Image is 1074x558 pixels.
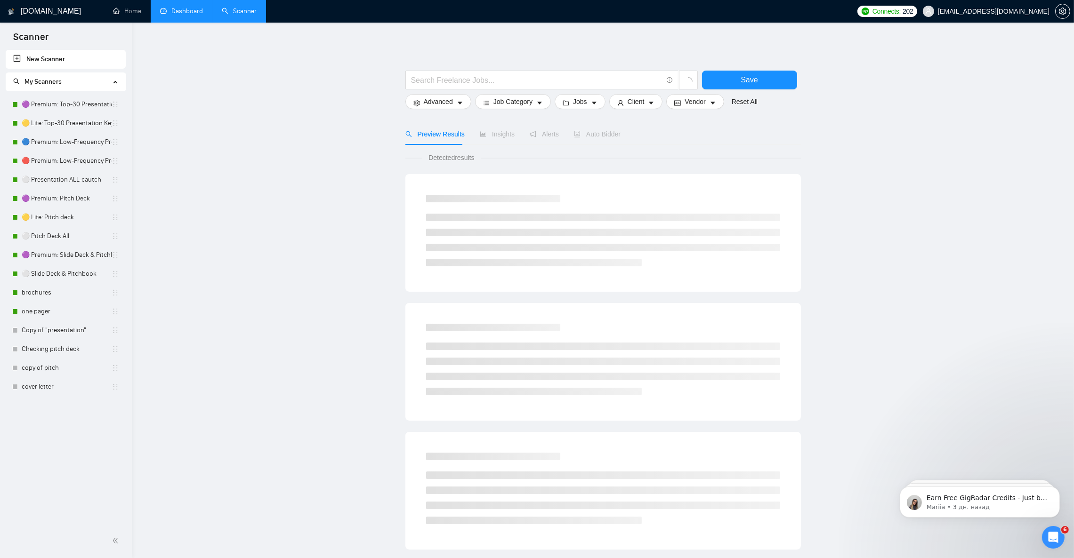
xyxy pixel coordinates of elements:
span: Insights [480,130,515,138]
span: Scanner [6,30,56,50]
button: settingAdvancedcaret-down [405,94,471,109]
span: folder [563,99,569,106]
a: ⚪ Pitch Deck All [22,227,112,246]
li: copy of pitch [6,359,126,377]
a: 🔵 Premium: Low-Frequency Presentations [22,133,112,151]
span: caret-down [710,99,716,106]
img: logo [8,4,15,19]
span: area-chart [480,131,486,137]
a: Copy of "presentation" [22,321,112,340]
li: 🔴 Premium: Low-Frequency Presentations [6,151,126,170]
span: double-left [112,536,121,545]
span: user [925,8,932,15]
span: Detected results [422,152,481,163]
a: 🟣 Premium: Top-30 Presentation Keywords [22,95,112,114]
span: Auto Bidder [574,130,621,138]
li: cover letter [6,377,126,396]
span: holder [112,214,119,221]
span: Connects: [872,6,901,16]
li: 🟣 Premium: Pitch Deck [6,189,126,208]
span: info-circle [667,77,673,83]
span: Save [741,74,758,86]
span: holder [112,101,119,108]
span: My Scanners [13,78,62,86]
button: barsJob Categorycaret-down [475,94,551,109]
iframe: Intercom notifications сообщение [886,467,1074,533]
a: setting [1055,8,1070,15]
li: Checking pitch deck [6,340,126,359]
span: holder [112,120,119,127]
span: holder [112,270,119,278]
a: one pager [22,302,112,321]
span: holder [112,289,119,296]
span: caret-down [591,99,598,106]
li: brochures [6,283,126,302]
input: Search Freelance Jobs... [411,74,662,86]
a: ⚪ Presentation ALL-cautch [22,170,112,189]
span: loading [684,77,693,86]
span: notification [530,131,536,137]
span: Client [628,96,645,107]
li: one pager [6,302,126,321]
a: New Scanner [13,50,118,69]
span: robot [574,131,581,137]
a: 🟡 Lite: Pitch deck [22,208,112,227]
span: holder [112,176,119,183]
span: holder [112,327,119,334]
span: holder [112,232,119,240]
span: holder [112,157,119,165]
a: searchScanner [222,7,257,15]
span: Advanced [424,96,453,107]
button: idcardVendorcaret-down [666,94,724,109]
button: folderJobscaret-down [555,94,606,109]
a: cover letter [22,377,112,396]
span: Vendor [685,96,705,107]
img: upwork-logo.png [862,8,869,15]
li: 🟡 Lite: Top-30 Presentation Keywords [6,114,126,133]
span: holder [112,138,119,146]
span: caret-down [536,99,543,106]
li: 🟡 Lite: Pitch deck [6,208,126,227]
button: userClientcaret-down [609,94,663,109]
a: dashboardDashboard [160,7,203,15]
span: holder [112,251,119,259]
a: Reset All [732,96,758,107]
a: 🟡 Lite: Top-30 Presentation Keywords [22,114,112,133]
span: Jobs [573,96,587,107]
button: setting [1055,4,1070,19]
span: Preview Results [405,130,465,138]
span: 202 [903,6,913,16]
li: 🔵 Premium: Low-Frequency Presentations [6,133,126,151]
span: holder [112,345,119,353]
a: 🔴 Premium: Low-Frequency Presentations [22,151,112,170]
span: holder [112,195,119,202]
button: Save [702,71,797,89]
span: Alerts [530,130,559,138]
li: 🟣 Premium: Slide Deck & Pitchbook [6,246,126,264]
a: Checking pitch deck [22,340,112,359]
span: Job Category [493,96,533,107]
a: brochures [22,283,112,302]
span: holder [112,383,119,391]
li: ⚪ Pitch Deck All [6,227,126,246]
a: ⚪ Slide Deck & Pitchbook [22,264,112,283]
li: ⚪ Presentation ALL-cautch [6,170,126,189]
iframe: Intercom live chat [1042,526,1065,549]
a: 🟣 Premium: Slide Deck & Pitchbook [22,246,112,264]
a: homeHome [113,7,141,15]
li: ⚪ Slide Deck & Pitchbook [6,264,126,283]
span: search [13,78,20,85]
span: idcard [674,99,681,106]
li: 🟣 Premium: Top-30 Presentation Keywords [6,95,126,114]
a: copy of pitch [22,359,112,377]
span: setting [413,99,420,106]
span: search [405,131,412,137]
span: My Scanners [24,78,62,86]
span: caret-down [457,99,463,106]
span: 6 [1061,526,1069,534]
